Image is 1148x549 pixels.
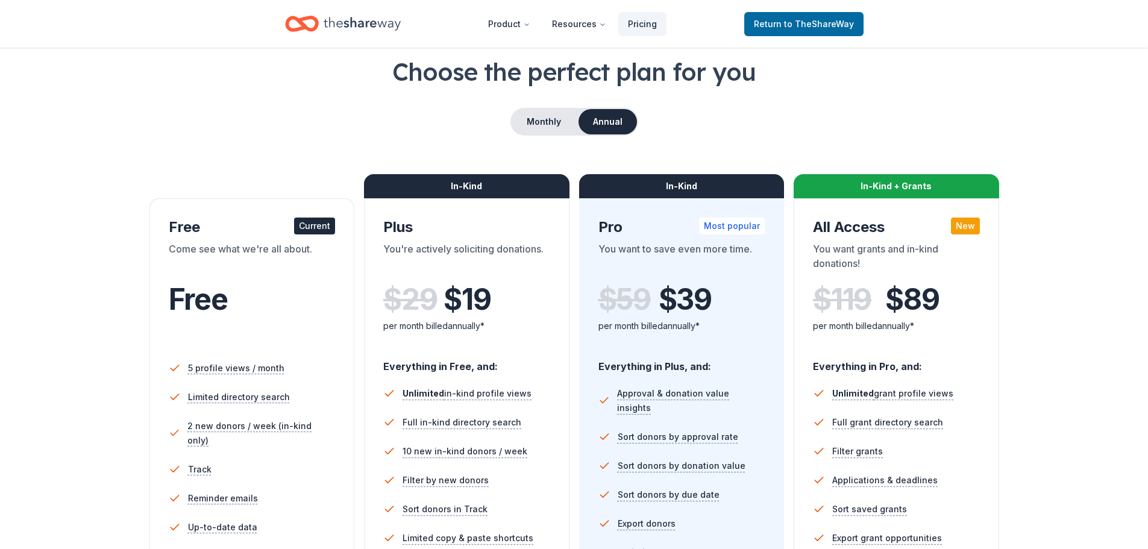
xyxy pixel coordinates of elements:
[403,531,533,545] span: Limited copy & paste shortcuts
[579,174,785,198] div: In-Kind
[832,415,943,430] span: Full grant directory search
[832,473,938,488] span: Applications & deadlines
[383,319,550,333] div: per month billed annually*
[659,283,712,316] span: $ 39
[617,386,765,415] span: Approval & donation value insights
[169,218,336,237] div: Free
[618,488,720,502] span: Sort donors by due date
[478,12,540,36] button: Product
[542,12,616,36] button: Resources
[403,415,521,430] span: Full in-kind directory search
[699,218,765,234] div: Most popular
[951,218,980,234] div: New
[598,218,765,237] div: Pro
[403,502,488,516] span: Sort donors in Track
[832,444,883,459] span: Filter grants
[618,430,738,444] span: Sort donors by approval rate
[618,12,667,36] a: Pricing
[598,242,765,275] div: You want to save even more time.
[794,174,999,198] div: In-Kind + Grants
[188,491,258,506] span: Reminder emails
[285,10,401,38] a: Home
[48,55,1100,89] h1: Choose the perfect plan for you
[188,462,212,477] span: Track
[832,531,942,545] span: Export grant opportunities
[187,419,335,448] span: 2 new donors / week (in-kind only)
[188,390,290,404] span: Limited directory search
[364,174,569,198] div: In-Kind
[744,12,864,36] a: Returnto TheShareWay
[169,242,336,275] div: Come see what we're all about.
[784,19,854,29] span: to TheShareWay
[188,520,257,535] span: Up-to-date data
[832,388,874,398] span: Unlimited
[832,388,953,398] span: grant profile views
[403,388,444,398] span: Unlimited
[383,242,550,275] div: You're actively soliciting donations.
[512,109,576,134] button: Monthly
[754,17,854,31] span: Return
[832,502,907,516] span: Sort saved grants
[579,109,637,134] button: Annual
[813,319,980,333] div: per month billed annually*
[598,349,765,374] div: Everything in Plus, and:
[618,459,745,473] span: Sort donors by donation value
[403,388,532,398] span: in-kind profile views
[885,283,939,316] span: $ 89
[444,283,491,316] span: $ 19
[403,444,527,459] span: 10 new in-kind donors / week
[813,242,980,275] div: You want grants and in-kind donations!
[618,516,676,531] span: Export donors
[813,218,980,237] div: All Access
[813,349,980,374] div: Everything in Pro, and:
[383,349,550,374] div: Everything in Free, and:
[598,319,765,333] div: per month billed annually*
[169,281,228,317] span: Free
[294,218,335,234] div: Current
[383,218,550,237] div: Plus
[478,10,667,38] nav: Main
[403,473,489,488] span: Filter by new donors
[188,361,284,375] span: 5 profile views / month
